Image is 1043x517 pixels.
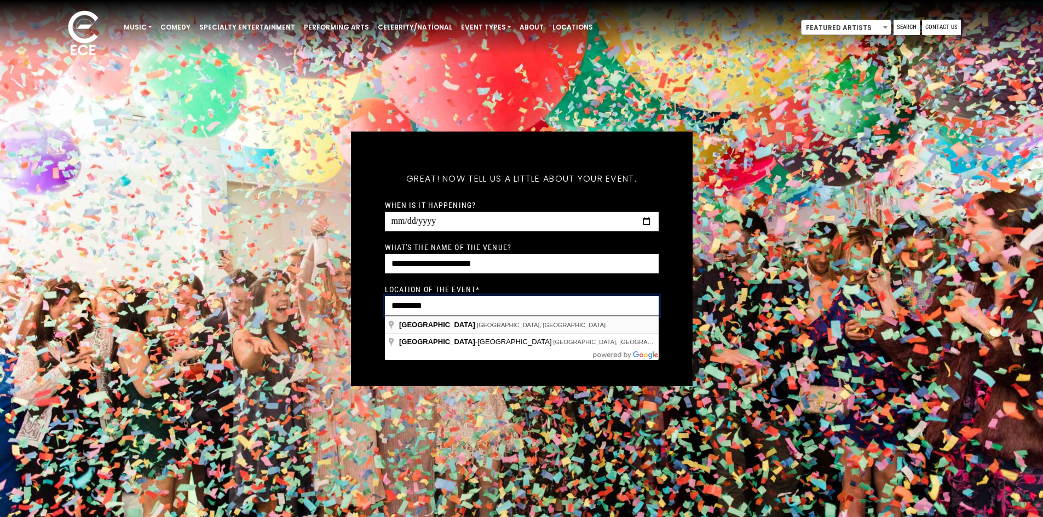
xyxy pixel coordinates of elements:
label: What's the name of the venue? [385,242,511,252]
img: ece_new_logo_whitev2-1.png [56,8,111,61]
span: -[GEOGRAPHIC_DATA] [399,338,554,346]
span: [GEOGRAPHIC_DATA] [399,321,475,329]
span: [GEOGRAPHIC_DATA] [399,338,475,346]
a: Performing Arts [299,18,373,37]
a: Music [119,18,156,37]
label: Location of the event [385,284,480,294]
a: Locations [548,18,597,37]
span: Featured Artists [802,20,891,36]
a: Comedy [156,18,195,37]
span: [GEOGRAPHIC_DATA], [GEOGRAPHIC_DATA] [477,322,606,328]
label: When is it happening? [385,200,476,210]
span: Featured Artists [801,20,891,35]
h5: Great! Now tell us a little about your event. [385,159,659,198]
a: Search [894,20,920,35]
a: Contact Us [922,20,961,35]
a: About [515,18,548,37]
a: Event Types [457,18,515,37]
span: [GEOGRAPHIC_DATA], [GEOGRAPHIC_DATA], [GEOGRAPHIC_DATA] [554,339,748,345]
a: Specialty Entertainment [195,18,299,37]
a: Celebrity/National [373,18,457,37]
